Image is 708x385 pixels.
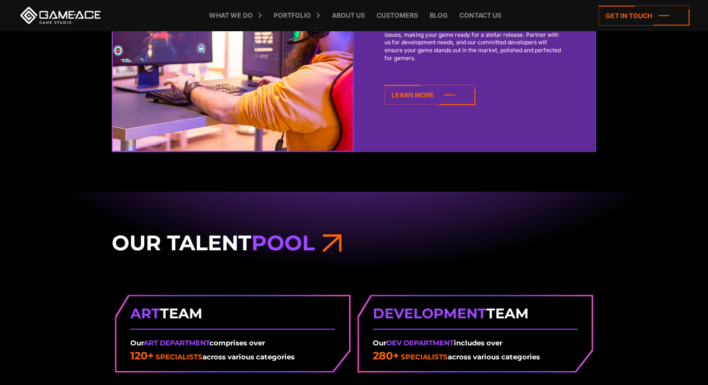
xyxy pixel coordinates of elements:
span: Art Department [143,338,209,347]
strong: Team [373,303,578,324]
span: Dev Department [386,338,454,347]
div: across various categories [373,338,578,364]
span: specialists [401,352,448,361]
p: Our skilled developers excel in taking your game from concept to launch, ensuring it embodies the... [384,7,566,62]
span: specialists [155,352,202,361]
a: Learn More [384,85,475,105]
p: Our includes over [373,338,578,349]
strong: Team [130,303,335,324]
a: Get in touch [599,6,689,26]
span: Art [130,305,160,322]
div: across various categories [130,338,335,364]
p: Our comprises over [130,338,335,349]
span: Development [373,305,486,322]
span: Pool [251,230,315,255]
h3: Our Talent [112,230,597,256]
em: 120+ [130,349,154,362]
em: 280+ [373,349,399,362]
